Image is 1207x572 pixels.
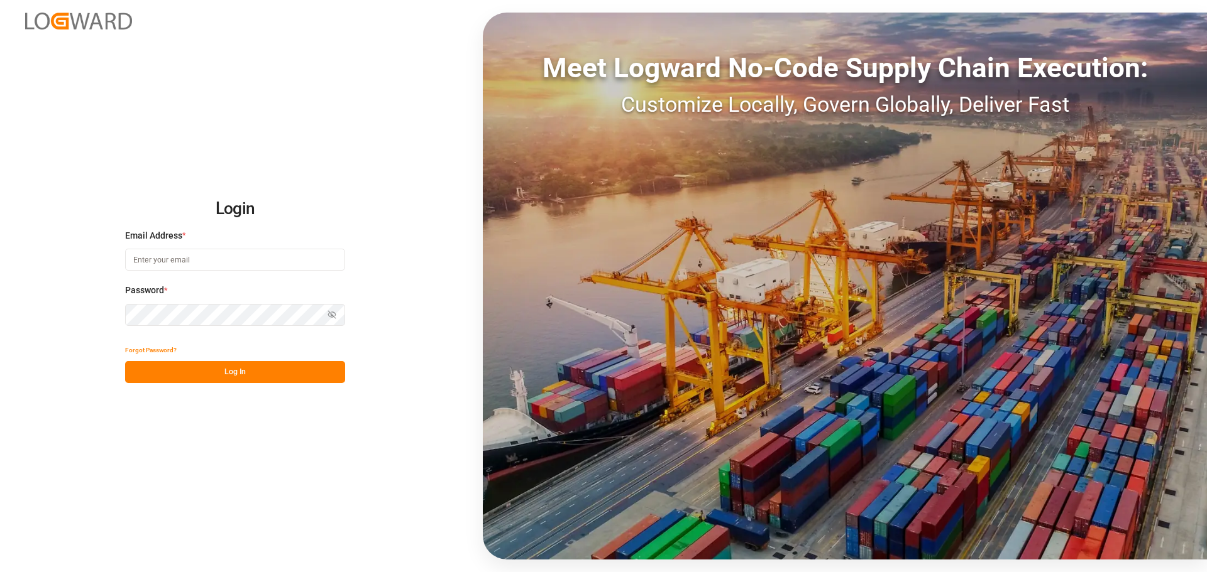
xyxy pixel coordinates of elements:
[483,89,1207,121] div: Customize Locally, Govern Globally, Deliver Fast
[25,13,132,30] img: Logward_new_orange.png
[125,249,345,271] input: Enter your email
[483,47,1207,89] div: Meet Logward No-Code Supply Chain Execution:
[125,229,182,242] span: Email Address
[125,284,164,297] span: Password
[125,361,345,383] button: Log In
[125,189,345,229] h2: Login
[125,339,177,361] button: Forgot Password?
